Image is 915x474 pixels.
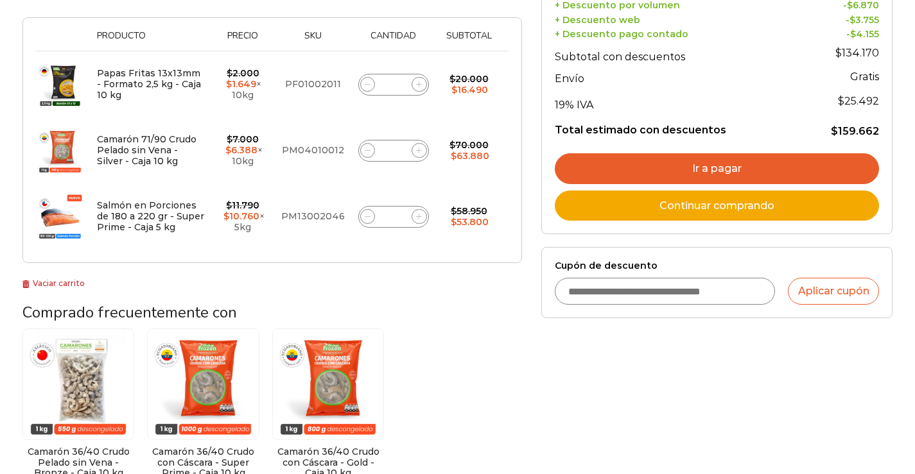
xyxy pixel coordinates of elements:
[850,28,856,40] span: $
[385,76,403,94] input: Product quantity
[275,117,351,183] td: PM04010012
[449,139,489,151] bdi: 70.000
[275,183,351,250] td: PM13002046
[226,199,259,211] bdi: 11.790
[223,210,259,222] bdi: 10.760
[451,205,457,217] span: $
[211,117,275,183] td: × 10kg
[801,26,879,40] td: -
[555,260,879,271] label: Cupón de descuento
[275,51,351,118] td: PF01002011
[850,28,879,40] bdi: 4.155
[451,216,489,228] bdi: 53.800
[211,51,275,118] td: × 10kg
[225,144,231,156] span: $
[838,95,844,107] span: $
[451,84,457,96] span: $
[225,144,257,156] bdi: 6.388
[223,210,229,222] span: $
[449,73,489,85] bdi: 20.000
[227,67,259,79] bdi: 2.000
[555,11,801,26] th: + Descuento web
[227,67,232,79] span: $
[97,199,204,233] a: Salmón en Porciones de 180 a 220 gr - Super Prime - Caja 5 kg
[555,114,801,138] th: Total estimado con descuentos
[227,133,259,145] bdi: 7.000
[22,278,85,288] a: Vaciar carrito
[451,216,457,228] span: $
[211,31,275,51] th: Precio
[838,95,879,107] span: 25.492
[91,31,211,51] th: Producto
[835,47,842,59] span: $
[435,31,502,51] th: Subtotal
[850,14,855,26] span: $
[850,14,879,26] bdi: 3.755
[275,31,351,51] th: Sku
[226,78,256,90] bdi: 1.649
[555,40,801,66] th: Subtotal con descuentos
[451,205,487,217] bdi: 58.950
[226,78,232,90] span: $
[451,84,488,96] bdi: 16.490
[226,199,232,211] span: $
[831,125,879,137] bdi: 159.662
[97,67,201,101] a: Papas Fritas 13x13mm - Formato 2,5 kg - Caja 10 kg
[97,133,196,167] a: Camarón 71/90 Crudo Pelado sin Vena - Silver - Caja 10 kg
[385,208,403,226] input: Product quantity
[555,66,801,89] th: Envío
[385,142,403,160] input: Product quantity
[22,302,237,323] span: Comprado frecuentemente con
[211,183,275,250] td: × 5kg
[835,47,879,59] bdi: 134.170
[801,11,879,26] td: -
[555,26,801,40] th: + Descuento pago contado
[227,133,232,145] span: $
[451,150,489,162] bdi: 63.880
[351,31,435,51] th: Cantidad
[788,278,879,305] button: Aplicar cupón
[831,125,838,137] span: $
[449,139,455,151] span: $
[555,190,879,221] a: Continuar comprando
[449,73,455,85] span: $
[451,150,457,162] span: $
[555,88,801,114] th: 19% IVA
[555,153,879,184] a: Ir a pagar
[850,71,879,83] strong: Gratis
